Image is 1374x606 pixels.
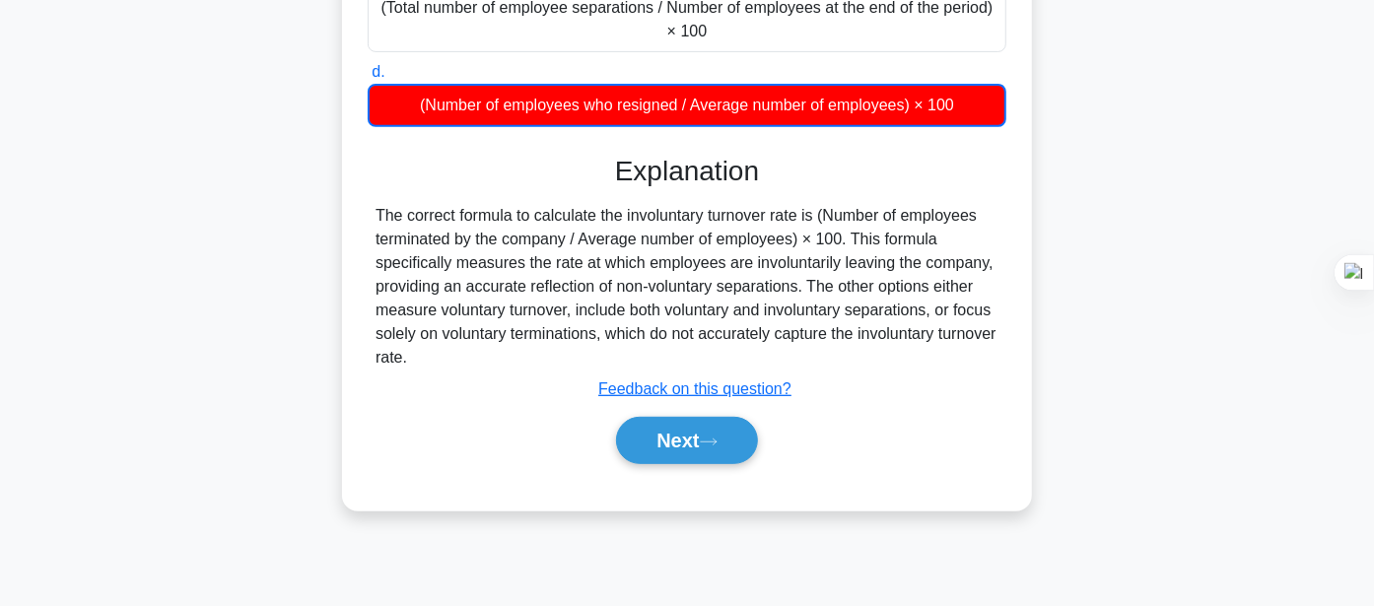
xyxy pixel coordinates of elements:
div: The correct formula to calculate the involuntary turnover rate is (Number of employees terminated... [376,204,998,370]
button: Next [616,417,757,464]
div: (Number of employees who resigned / Average number of employees) × 100 [368,84,1006,127]
a: Feedback on this question? [598,380,791,397]
h3: Explanation [379,155,995,188]
span: d. [372,63,384,80]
